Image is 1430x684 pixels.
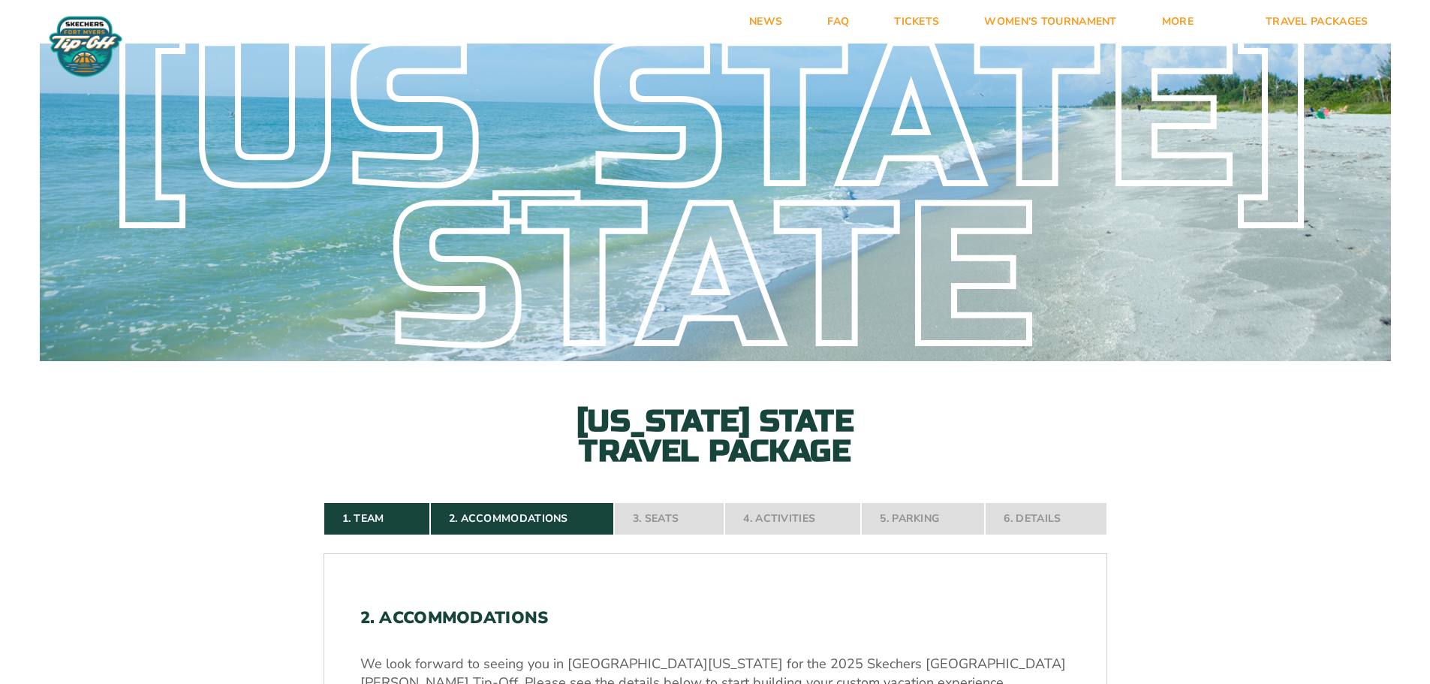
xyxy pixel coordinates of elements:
[324,502,430,535] a: 1. Team
[360,608,1070,628] h2: 2. Accommodations
[40,38,1391,359] div: [US_STATE] State
[45,15,126,78] img: Fort Myers Tip-Off
[550,406,881,466] h2: [US_STATE] State Travel Package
